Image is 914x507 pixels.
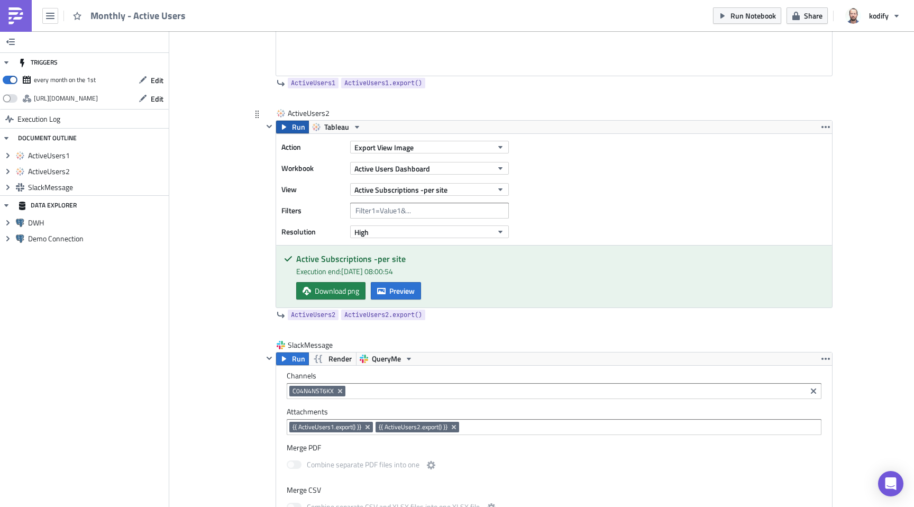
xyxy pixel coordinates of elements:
[288,310,339,320] a: ActiveUsers2
[293,423,361,431] span: {{ ActiveUsers1.export() }}
[34,90,98,106] div: https://pushmetrics.io/api/v1/report/pjoVn7zoYP/webhook?token=0e9133b1bb4047b88385bac863f5656d
[389,285,415,296] span: Preview
[292,352,305,365] span: Run
[263,352,276,365] button: Hide content
[292,121,305,133] span: Run
[18,129,77,148] div: DOCUMENT OUTLINE
[288,340,334,350] span: SlackMessage
[328,352,352,365] span: Render
[281,224,345,240] label: Resolution
[7,7,24,24] img: PushMetrics
[28,167,166,176] span: ActiveUsers2
[133,72,169,88] button: Edit
[807,385,820,397] button: Clear selected items
[28,218,166,228] span: DWH
[4,4,552,13] p: Milfy revenue launch comparison
[276,121,309,133] button: Run
[350,225,509,238] button: High
[28,234,166,243] span: Demo Connection
[287,443,821,452] label: Merge PDF
[308,121,365,133] button: Tableau
[90,10,187,22] span: Monthly - Active Users
[287,371,821,381] label: Channels
[354,184,447,195] span: Active Subscriptions -per site
[4,4,552,13] body: Rich Text Area. Press ALT-0 for help.
[450,422,459,432] button: Remove Tag
[17,110,60,129] span: Execution Log
[379,423,447,431] span: {{ ActiveUsers2.export() }}
[324,121,349,133] span: Tableau
[425,459,437,472] button: Combine separate PDF files into one
[287,485,821,495] label: Merge CSV
[354,163,430,174] span: Active Users Dashboard
[341,78,425,88] a: ActiveUsers1.export()
[281,182,345,197] label: View
[787,7,828,24] button: Share
[291,78,335,88] span: ActiveUsers1
[288,78,339,88] a: ActiveUsers1
[371,282,421,300] button: Preview
[344,310,422,320] span: ActiveUsers2.export()
[844,7,862,25] img: Avatar
[878,471,903,496] div: Open Intercom Messenger
[18,196,77,215] div: DATA EXPLORER
[730,10,776,21] span: Run Notebook
[287,459,437,472] label: Combine separate PDF files into one
[263,120,276,133] button: Hide content
[350,203,509,219] input: Filter1=Value1&...
[151,75,163,86] span: Edit
[308,352,357,365] button: Render
[34,72,96,88] div: every month on the 1st
[869,10,889,21] span: kodify
[281,203,345,219] label: Filters
[28,151,166,160] span: ActiveUsers1
[281,139,345,155] label: Action
[839,4,906,28] button: kodify
[296,282,365,300] a: Download png
[363,422,373,432] button: Remove Tag
[350,141,509,153] button: Export View Image
[28,183,166,192] span: SlackMessage
[276,352,309,365] button: Run
[344,78,422,88] span: ActiveUsers1.export()
[287,407,821,417] label: Attachments
[4,4,529,13] p: Monthly Active Users Summary.
[296,266,824,277] div: Execution end: [DATE] 08:00:54
[356,352,417,365] button: QueryMe
[133,90,169,107] button: Edit
[18,53,58,72] div: TRIGGERS
[293,387,334,395] span: C04N4NST6KX
[713,7,781,24] button: Run Notebook
[350,183,509,196] button: Active Subscriptions -per site
[291,310,335,320] span: ActiveUsers2
[350,162,509,175] button: Active Users Dashboard
[372,352,401,365] span: QueryMe
[281,160,345,176] label: Workbook
[354,227,369,238] span: High
[336,386,345,396] button: Remove Tag
[4,4,529,13] body: Rich Text Area. Press ALT-0 for help.
[315,285,359,296] span: Download png
[341,310,425,320] a: ActiveUsers2.export()
[354,142,414,153] span: Export View Image
[288,108,331,119] span: ActiveUsers2
[804,10,822,21] span: Share
[151,93,163,104] span: Edit
[296,255,824,263] h5: Active Subscriptions -per site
